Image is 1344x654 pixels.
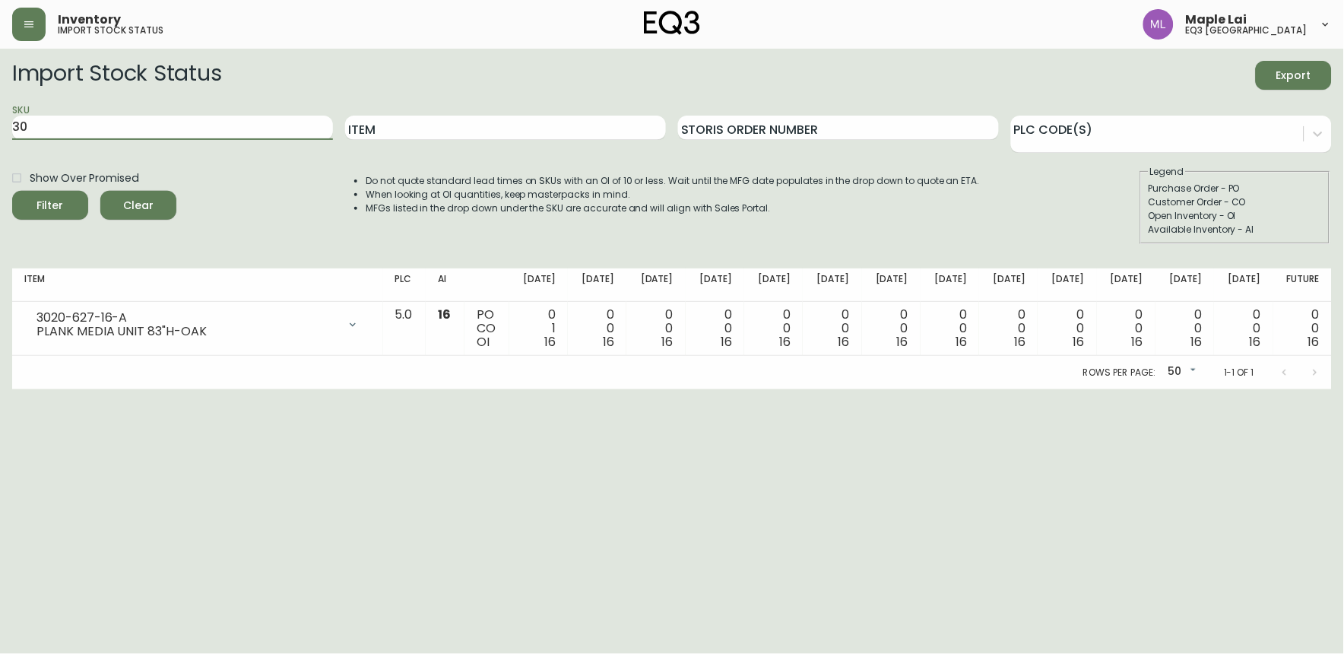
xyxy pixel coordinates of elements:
[1285,308,1320,349] div: 0 0
[568,268,626,302] th: [DATE]
[366,174,980,188] li: Do not quote standard lead times on SKUs with an OI of 10 or less. Wait until the MFG date popula...
[37,196,64,215] div: Filter
[36,311,338,325] div: 3020-627-16-A
[12,61,221,90] h2: Import Stock Status
[1149,209,1322,223] div: Open Inventory - OI
[862,268,921,302] th: [DATE]
[24,308,371,341] div: 3020-627-16-APLANK MEDIA UNIT 83"H-OAK
[477,308,497,349] div: PO CO
[756,308,791,349] div: 0 0
[639,308,673,349] div: 0 0
[1109,308,1143,349] div: 0 0
[1149,195,1322,209] div: Customer Order - CO
[803,268,861,302] th: [DATE]
[383,268,426,302] th: PLC
[366,202,980,215] li: MFGs listed in the drop down under the SKU are accurate and will align with Sales Portal.
[721,333,732,351] span: 16
[477,333,490,351] span: OI
[509,268,568,302] th: [DATE]
[1256,61,1332,90] button: Export
[1050,308,1084,349] div: 0 0
[438,306,451,323] span: 16
[744,268,803,302] th: [DATE]
[1149,223,1322,237] div: Available Inventory - AI
[1226,308,1260,349] div: 0 0
[686,268,744,302] th: [DATE]
[838,333,850,351] span: 16
[1149,182,1322,195] div: Purchase Order - PO
[426,268,464,302] th: AI
[1132,333,1143,351] span: 16
[100,191,176,220] button: Clear
[921,268,979,302] th: [DATE]
[1143,9,1174,40] img: 61e28cffcf8cc9f4e300d877dd684943
[521,308,556,349] div: 0 1
[1097,268,1155,302] th: [DATE]
[874,308,908,349] div: 0 0
[1073,333,1085,351] span: 16
[1155,268,1214,302] th: [DATE]
[1149,165,1186,179] legend: Legend
[1038,268,1096,302] th: [DATE]
[580,308,614,349] div: 0 0
[1186,14,1247,26] span: Maple Lai
[1015,333,1026,351] span: 16
[1186,26,1308,35] h5: eq3 [GEOGRAPHIC_DATA]
[1250,333,1261,351] span: 16
[933,308,967,349] div: 0 0
[956,333,967,351] span: 16
[383,302,426,356] td: 5.0
[12,191,88,220] button: Filter
[991,308,1025,349] div: 0 0
[897,333,908,351] span: 16
[1273,268,1332,302] th: Future
[1083,366,1155,379] p: Rows per page:
[779,333,791,351] span: 16
[12,268,383,302] th: Item
[815,308,849,349] div: 0 0
[544,333,556,351] span: 16
[58,14,121,26] span: Inventory
[662,333,674,351] span: 16
[113,196,164,215] span: Clear
[1224,366,1254,379] p: 1-1 of 1
[1168,308,1202,349] div: 0 0
[30,170,138,186] span: Show Over Promised
[698,308,732,349] div: 0 0
[626,268,685,302] th: [DATE]
[58,26,163,35] h5: import stock status
[1268,66,1320,85] span: Export
[366,188,980,202] li: When looking at OI quantities, keep masterpacks in mind.
[979,268,1038,302] th: [DATE]
[1308,333,1320,351] span: 16
[604,333,615,351] span: 16
[1214,268,1273,302] th: [DATE]
[1190,333,1202,351] span: 16
[36,325,338,338] div: PLANK MEDIA UNIT 83"H-OAK
[1162,360,1200,385] div: 50
[644,11,700,35] img: logo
